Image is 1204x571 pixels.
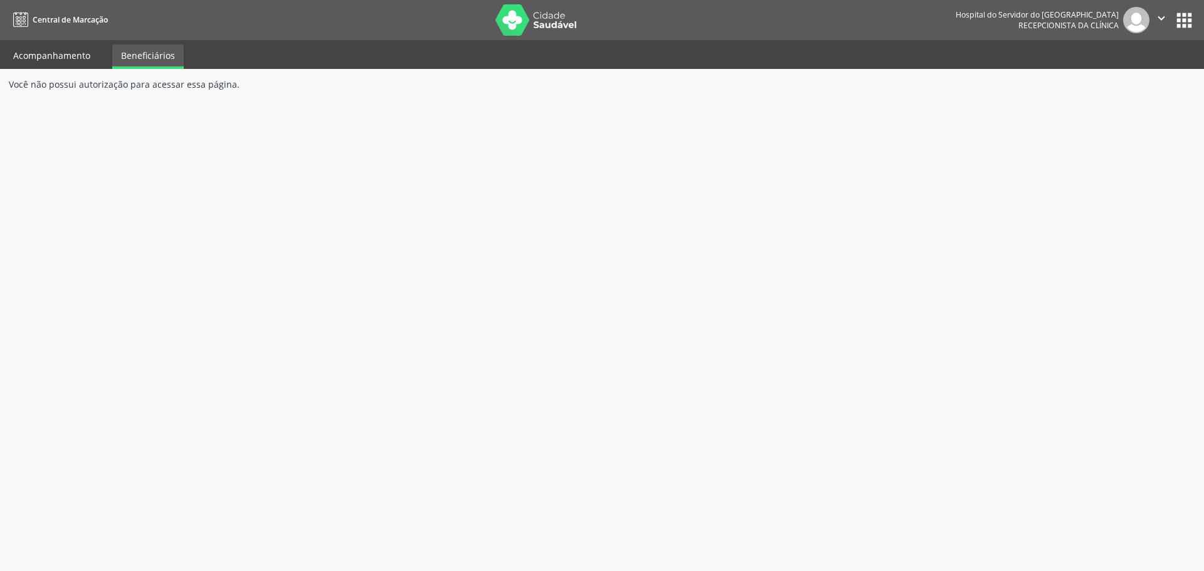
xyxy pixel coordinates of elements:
[1154,11,1168,25] i: 
[9,9,108,30] a: Central de Marcação
[9,78,1195,91] div: Você não possui autorização para acessar essa página.
[1123,7,1149,33] img: img
[33,14,108,25] span: Central de Marcação
[1018,20,1119,31] span: Recepcionista da clínica
[1173,9,1195,31] button: apps
[956,9,1119,20] div: Hospital do Servidor do [GEOGRAPHIC_DATA]
[1149,7,1173,33] button: 
[112,45,184,69] a: Beneficiários
[4,45,99,66] a: Acompanhamento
